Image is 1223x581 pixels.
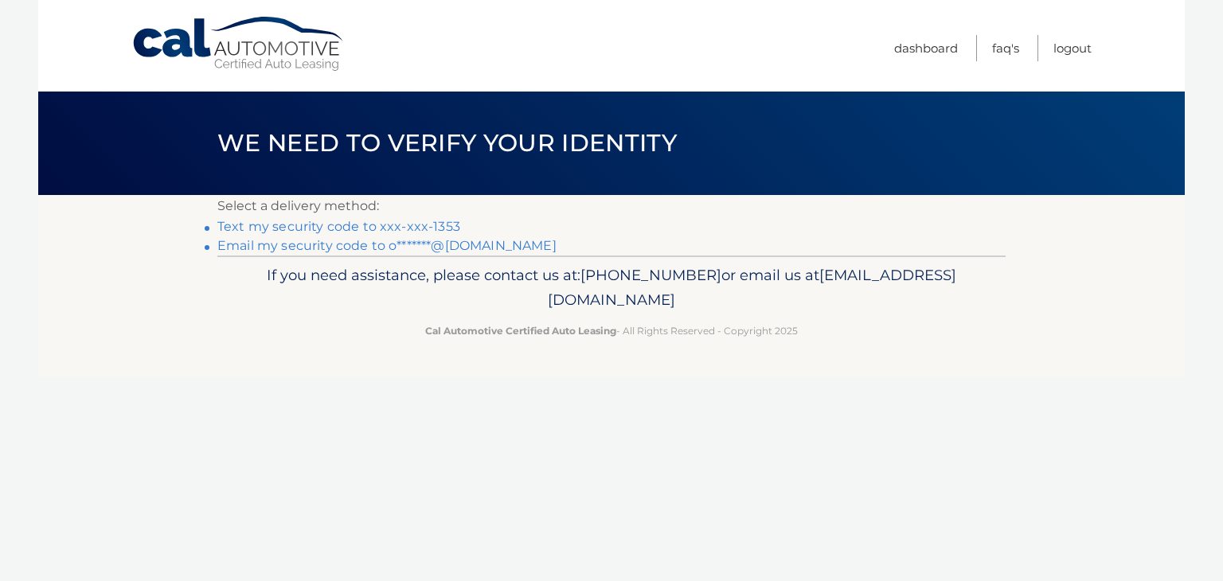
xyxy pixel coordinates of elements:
[580,266,721,284] span: [PHONE_NUMBER]
[228,322,995,339] p: - All Rights Reserved - Copyright 2025
[228,263,995,314] p: If you need assistance, please contact us at: or email us at
[131,16,346,72] a: Cal Automotive
[217,195,1006,217] p: Select a delivery method:
[217,128,677,158] span: We need to verify your identity
[425,325,616,337] strong: Cal Automotive Certified Auto Leasing
[217,238,557,253] a: Email my security code to o*******@[DOMAIN_NAME]
[992,35,1019,61] a: FAQ's
[1053,35,1092,61] a: Logout
[217,219,460,234] a: Text my security code to xxx-xxx-1353
[894,35,958,61] a: Dashboard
